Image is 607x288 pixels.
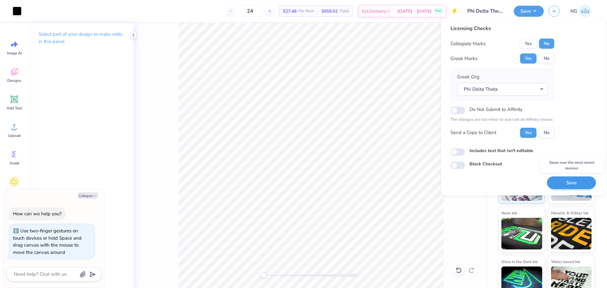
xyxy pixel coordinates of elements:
button: Collapse [77,192,98,199]
button: Yes [520,53,536,64]
button: No [539,128,554,138]
label: Includes text that isn't editable [469,147,533,154]
span: [DATE] - [DATE] [397,8,432,15]
div: Saves over the most recent revision [540,158,603,173]
span: Greek [9,161,19,166]
span: Upload [8,133,21,138]
a: NG [567,5,594,17]
span: Clipart & logos [4,188,25,198]
div: Collegiate Marks [451,40,486,47]
span: Metallic & Glitter Ink [551,210,588,216]
label: Do Not Submit to Affinity [469,105,523,113]
span: NG [570,8,577,15]
div: Send a Copy to Client [451,129,496,136]
label: Block Checkout [469,161,502,167]
span: Image AI [7,51,22,56]
button: No [539,53,554,64]
button: Save [547,176,596,189]
span: Add Text [7,106,22,111]
div: How can we help you? [13,211,62,217]
span: $27.48 [283,8,297,15]
button: Yes [520,39,536,49]
span: Designs [7,78,21,83]
img: Nico Gerona [579,5,592,17]
input: – – [238,5,262,17]
span: Water based Ink [551,258,580,265]
span: Est. Delivery [362,8,386,15]
img: Neon Ink [501,218,542,249]
button: Phi Delta Theta [457,83,548,96]
label: Greek Org [457,73,479,81]
span: Glow in the Dark Ink [501,258,537,265]
button: No [539,39,554,49]
div: Use two-finger gestures on touch devices or hold Space and drag canvas with the mouse to move the... [13,228,82,255]
p: Select part of your design to make edits in this panel [39,31,123,45]
div: Greek Marks [451,55,477,62]
span: Per Item [298,8,314,15]
span: Free [435,9,441,13]
img: Metallic & Glitter Ink [551,218,592,249]
span: Neon Ink [501,210,517,216]
p: The changes are too minor to warrant an Affinity review. [451,117,554,123]
button: Save [514,6,544,17]
button: Yes [520,128,536,138]
span: $659.52 [322,8,338,15]
div: Accessibility label [261,272,267,279]
div: Licensing Checks [451,25,554,32]
input: Untitled Design [463,5,509,17]
span: Total [340,8,349,15]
